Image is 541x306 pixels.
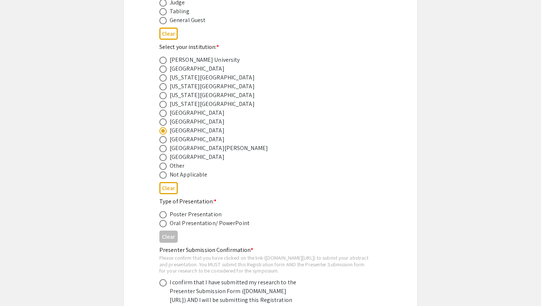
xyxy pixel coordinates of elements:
button: Clear [159,28,178,40]
div: Other [170,161,185,170]
div: [GEOGRAPHIC_DATA][PERSON_NAME] [170,144,268,153]
div: [US_STATE][GEOGRAPHIC_DATA] [170,73,255,82]
div: [US_STATE][GEOGRAPHIC_DATA] [170,100,255,108]
div: Tabling [170,7,190,16]
button: Clear [159,182,178,194]
mat-label: Select your institution: [159,43,219,51]
mat-label: Type of Presentation: [159,198,216,205]
div: Not Applicable [170,170,207,179]
div: Poster Presentation [170,210,222,219]
button: Clear [159,231,178,243]
div: [GEOGRAPHIC_DATA] [170,108,224,117]
div: Oral Presentation/ PowerPoint [170,219,250,228]
div: [GEOGRAPHIC_DATA] [170,117,224,126]
div: [GEOGRAPHIC_DATA] [170,126,224,135]
div: [PERSON_NAME] University [170,56,240,64]
mat-label: Presenter Submission Confirmation [159,246,253,254]
div: General Guest [170,16,205,25]
div: [US_STATE][GEOGRAPHIC_DATA] [170,82,255,91]
div: [GEOGRAPHIC_DATA] [170,153,224,161]
div: [GEOGRAPHIC_DATA] [170,64,224,73]
div: [GEOGRAPHIC_DATA] [170,135,224,144]
iframe: Chat [6,273,31,300]
div: Please confirm that you have clicked on the link ([DOMAIN_NAME][URL]) to submit your abstract and... [159,255,370,274]
div: [US_STATE][GEOGRAPHIC_DATA] [170,91,255,100]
